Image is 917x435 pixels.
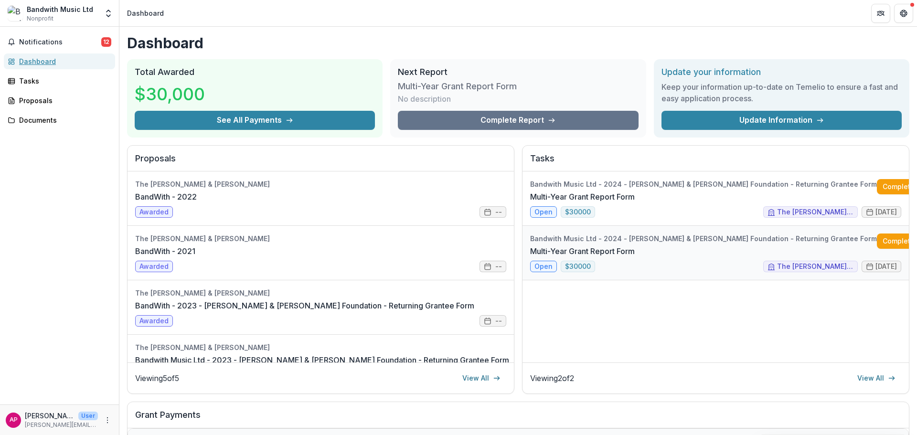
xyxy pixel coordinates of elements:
a: Update Information [661,111,902,130]
div: Bandwith Music Ltd [27,4,93,14]
p: [PERSON_NAME] [25,411,75,421]
button: See All Payments [135,111,375,130]
nav: breadcrumb [123,6,168,20]
h2: Proposals [135,153,506,171]
button: Get Help [894,4,913,23]
a: Multi-Year Grant Report Form [530,191,635,202]
a: View All [457,371,506,386]
a: View All [852,371,901,386]
h2: Grant Payments [135,410,901,428]
p: Viewing 2 of 2 [530,372,574,384]
a: BandWith - 2023 - [PERSON_NAME] & [PERSON_NAME] Foundation - Returning Grantee Form [135,300,474,311]
h3: Keep your information up-to-date on Temelio to ensure a fast and easy application process. [661,81,902,104]
div: Tasks [19,76,107,86]
span: Notifications [19,38,101,46]
a: Tasks [4,73,115,89]
h2: Update your information [661,67,902,77]
button: Notifications12 [4,34,115,50]
span: 12 [101,37,111,47]
h3: Multi-Year Grant Report Form [398,81,517,92]
div: Proposals [19,95,107,106]
span: Nonprofit [27,14,53,23]
img: Bandwith Music Ltd [8,6,23,21]
h1: Dashboard [127,34,909,52]
h2: Next Report [398,67,638,77]
a: Documents [4,112,115,128]
p: [PERSON_NAME][EMAIL_ADDRESS][DOMAIN_NAME] [25,421,98,429]
button: Partners [871,4,890,23]
a: Complete Report [398,111,638,130]
div: Dashboard [19,56,107,66]
h2: Tasks [530,153,901,171]
p: User [78,412,98,420]
a: BandWith - 2021 [135,245,195,257]
h2: Total Awarded [135,67,375,77]
a: Bandwith Music Ltd - 2023 - [PERSON_NAME] & [PERSON_NAME] Foundation - Returning Grantee Form [135,354,509,366]
button: More [102,414,113,426]
h3: $30,000 [135,81,206,107]
div: Dashboard [127,8,164,18]
p: Viewing 5 of 5 [135,372,179,384]
a: Dashboard [4,53,115,69]
button: Open entity switcher [102,4,115,23]
a: Multi-Year Grant Report Form [530,245,635,257]
p: No description [398,93,451,105]
div: Annie Palomino [10,417,18,423]
a: Proposals [4,93,115,108]
a: BandWith - 2022 [135,191,197,202]
div: Documents [19,115,107,125]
